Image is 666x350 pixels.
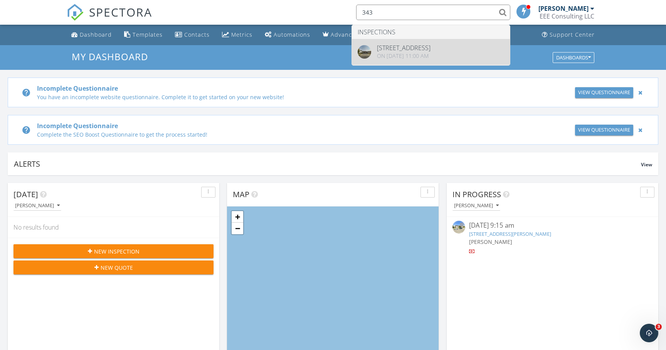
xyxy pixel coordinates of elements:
[469,221,636,230] div: [DATE] 9:15 am
[89,4,152,20] span: SPECTORA
[556,55,591,60] div: Dashboards
[274,31,310,38] div: Automations
[219,28,256,42] a: Metrics
[233,189,249,200] span: Map
[72,50,148,63] span: My Dashboard
[8,217,219,238] div: No results found
[133,31,163,38] div: Templates
[539,28,598,42] a: Support Center
[377,53,431,59] div: On [DATE] 11:00 am
[37,130,543,139] div: Complete the SEO Boost Questionnaire to get the process started!
[578,126,630,134] div: View Questionnaire
[575,125,633,135] a: View Questionnaire
[550,31,595,38] div: Support Center
[656,324,662,330] span: 3
[68,28,115,42] a: Dashboard
[232,211,243,223] a: Zoom in
[356,5,510,20] input: Search everything...
[452,221,465,233] img: streetview
[469,238,512,245] span: [PERSON_NAME]
[331,31,359,38] div: Advanced
[121,28,166,42] a: Templates
[172,28,213,42] a: Contacts
[80,31,112,38] div: Dashboard
[232,223,243,234] a: Zoom out
[469,230,551,237] a: [STREET_ADDRESS][PERSON_NAME]
[67,4,84,21] img: The Best Home Inspection Software - Spectora
[575,87,633,98] a: View Questionnaire
[37,84,543,93] div: Incomplete Questionnaire
[352,39,510,65] a: [STREET_ADDRESS] On [DATE] 11:00 am
[320,28,362,42] a: Advanced
[452,201,500,211] button: [PERSON_NAME]
[358,45,371,59] img: streetview
[452,189,501,200] span: In Progress
[231,31,252,38] div: Metrics
[67,10,152,27] a: SPECTORA
[641,161,652,168] span: View
[13,189,38,200] span: [DATE]
[538,5,589,12] div: [PERSON_NAME]
[184,31,210,38] div: Contacts
[101,264,133,272] span: New Quote
[553,52,594,63] button: Dashboards
[452,221,653,255] a: [DATE] 9:15 am [STREET_ADDRESS][PERSON_NAME] [PERSON_NAME]
[22,125,31,135] i: help
[377,45,431,51] div: [STREET_ADDRESS]
[15,203,60,208] div: [PERSON_NAME]
[540,12,594,20] div: EEE Consulting LLC
[14,159,641,169] div: Alerts
[352,25,510,39] li: Inspections
[13,201,61,211] button: [PERSON_NAME]
[37,93,543,101] div: You have an incomplete website questionnaire. Complete it to get started on your new website!
[578,89,630,96] div: View Questionnaire
[22,88,31,97] i: help
[13,244,214,258] button: New Inspection
[13,260,214,274] button: New Quote
[454,203,499,208] div: [PERSON_NAME]
[94,247,140,255] span: New Inspection
[37,121,543,130] div: Incomplete Questionnaire
[262,28,313,42] a: Automations (Basic)
[640,324,658,342] iframe: Intercom live chat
